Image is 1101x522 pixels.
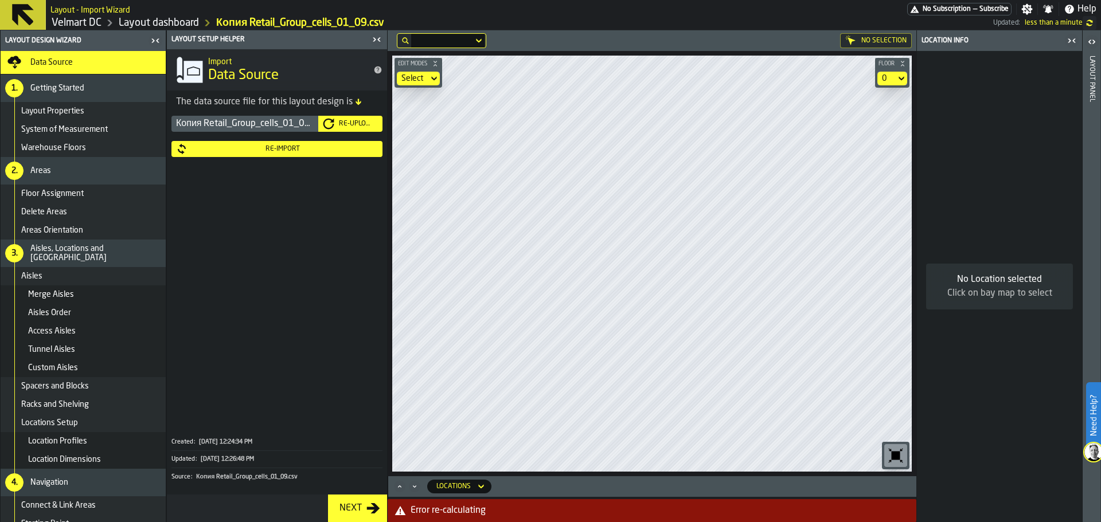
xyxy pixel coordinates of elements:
[1,340,166,359] li: menu Tunnel Aisles
[408,481,421,492] button: Minimize
[935,286,1064,300] div: Click on bay map to select
[201,456,254,463] span: [DATE] 12:26:48 PM
[171,473,195,481] div: Source
[196,473,298,481] span: Копия Retail_Group_cells_01_09.csv
[1038,3,1059,15] label: button-toggle-Notifications
[171,468,382,485] div: KeyValueItem-Source
[1,139,166,157] li: menu Warehouse Floors
[876,61,897,67] span: Floor
[21,107,84,116] span: Layout Properties
[50,3,130,15] h2: Sub Title
[216,17,384,29] a: link-to-/wh/i/f27944ef-e44e-4cb8-aca8-30c52093261f/import/layout/510f7b88-f9ed-4062-9dd5-96a82562...
[882,74,891,83] div: DropdownMenuValue-default-floor
[335,501,366,515] div: Next
[21,418,78,427] span: Locations Setup
[171,434,382,450] div: KeyValueItem-Created
[194,438,195,446] span: :
[28,455,101,464] span: Location Dimensions
[1,304,166,322] li: menu Aisles Order
[395,58,442,69] button: button-
[1,432,166,450] li: menu Location Profiles
[1,203,166,221] li: menu Delete Areas
[5,162,24,180] div: 2.
[28,437,87,446] span: Location Profiles
[28,308,71,317] span: Aisles Order
[30,166,51,175] span: Areas
[21,143,86,152] span: Warehouse Floors
[3,37,147,45] div: Layout Design Wizard
[334,120,378,128] div: Re-Upload
[907,3,1012,15] div: Menu Subscription
[1,450,166,469] li: menu Location Dimensions
[167,49,387,91] div: title-Data Source
[1,395,166,414] li: menu Racks and Shelving
[1,377,166,395] li: menu Spacers and Blocks
[388,499,916,522] div: alert-Error re-calculating
[1,157,166,185] li: menu Areas
[176,95,378,109] div: The data source file for this layout design is
[979,5,1009,13] span: Subscribe
[1084,33,1100,53] label: button-toggle-Open
[28,345,75,354] span: Tunnel Aisles
[21,207,67,217] span: Delete Areas
[923,5,971,13] span: No Subscription
[171,438,198,446] div: Created
[21,226,83,235] span: Areas Orientation
[973,5,977,13] span: —
[427,480,491,493] div: DropdownMenuValue-locations
[171,468,382,485] button: Source:Копия Retail_Group_cells_01_09.csv
[21,501,96,510] span: Connect & Link Areas
[840,33,912,48] div: No Selection
[411,504,912,517] div: Error re-calculating
[21,382,89,391] span: Spacers and Blocks
[50,16,522,30] nav: Breadcrumb
[208,55,364,66] h2: Sub Title
[318,116,382,132] button: button-Re-Upload
[28,363,78,372] span: Custom Aisles
[882,442,909,469] div: button-toolbar-undefined
[1,496,166,515] li: menu Connect & Link Areas
[328,494,387,522] button: button-Next
[119,17,199,29] a: link-to-/wh/i/f27944ef-e44e-4cb8-aca8-30c52093261f/designer
[907,3,1012,15] a: link-to-/wh/i/f27944ef-e44e-4cb8-aca8-30c52093261f/pricing/
[1,267,166,285] li: menu Aisles
[1,359,166,377] li: menu Custom Aisles
[1,120,166,139] li: menu System of Measurement
[875,58,909,69] button: button-
[436,482,471,490] div: DropdownMenuValue-locations
[171,456,200,463] div: Updated
[1077,2,1096,16] span: Help
[167,30,387,49] header: Layout Setup Helper
[1025,19,1083,27] span: 9/1/2025, 12:30:40 PM
[5,244,24,262] div: 3.
[21,125,108,134] span: System of Measurement
[199,438,252,446] span: [DATE] 12:24:34 PM
[401,74,424,83] div: DropdownMenuValue-none
[191,473,192,481] span: :
[917,30,1082,51] header: Location Info
[369,33,385,46] label: button-toggle-Close me
[1,322,166,340] li: menu Access Aisles
[1088,53,1096,519] div: Layout panel
[5,79,24,97] div: 1.
[393,481,407,492] button: Maximize
[147,34,163,48] label: button-toggle-Close me
[208,66,279,85] span: Data Source
[1087,383,1100,448] label: Need Help?
[30,58,73,67] span: Data Source
[1,185,166,203] li: menu Floor Assignment
[1,285,166,304] li: menu Merge Aisles
[1083,16,1096,30] label: button-toggle-undefined
[188,145,378,153] div: Re-Import
[993,19,1020,27] span: Updated:
[196,456,197,463] span: :
[1083,30,1100,522] header: Layout panel
[52,17,101,29] a: link-to-/wh/i/f27944ef-e44e-4cb8-aca8-30c52093261f
[1064,34,1080,48] label: button-toggle-Close me
[1,74,166,102] li: menu Getting Started
[1,221,166,240] li: menu Areas Orientation
[28,327,76,336] span: Access Aisles
[1,469,166,496] li: menu Navigation
[30,478,68,487] span: Navigation
[887,446,905,465] svg: Reset zoom and position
